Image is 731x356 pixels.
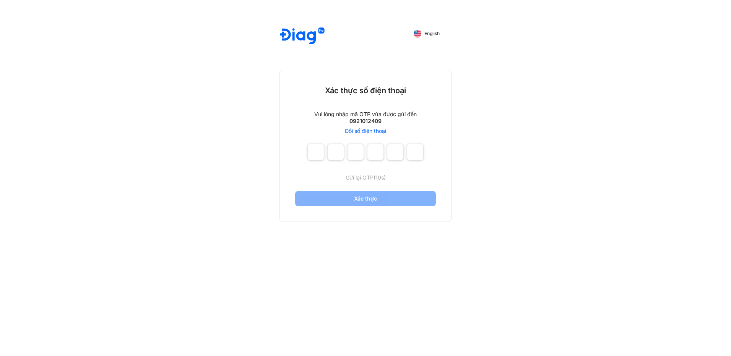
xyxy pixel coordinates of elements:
[295,191,436,206] button: Xác thực
[349,118,382,125] div: 0921012409
[325,86,406,95] div: Xác thực số điện thoại
[408,28,445,40] button: English
[424,31,440,36] span: English
[345,128,386,134] a: Đổi số điện thoại
[280,28,325,45] img: logo
[314,111,417,118] div: Vui lòng nhập mã OTP vừa được gửi đến
[414,30,421,37] img: English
